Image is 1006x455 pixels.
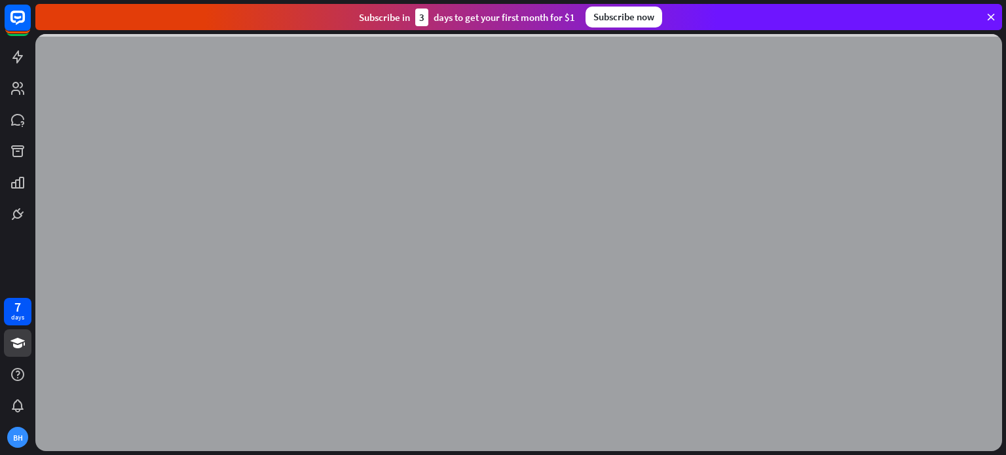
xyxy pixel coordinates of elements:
div: BH [7,427,28,448]
a: 7 days [4,298,31,325]
div: days [11,313,24,322]
div: 3 [415,9,428,26]
div: Subscribe now [586,7,662,27]
div: 7 [14,301,21,313]
div: Subscribe in days to get your first month for $1 [359,9,575,26]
